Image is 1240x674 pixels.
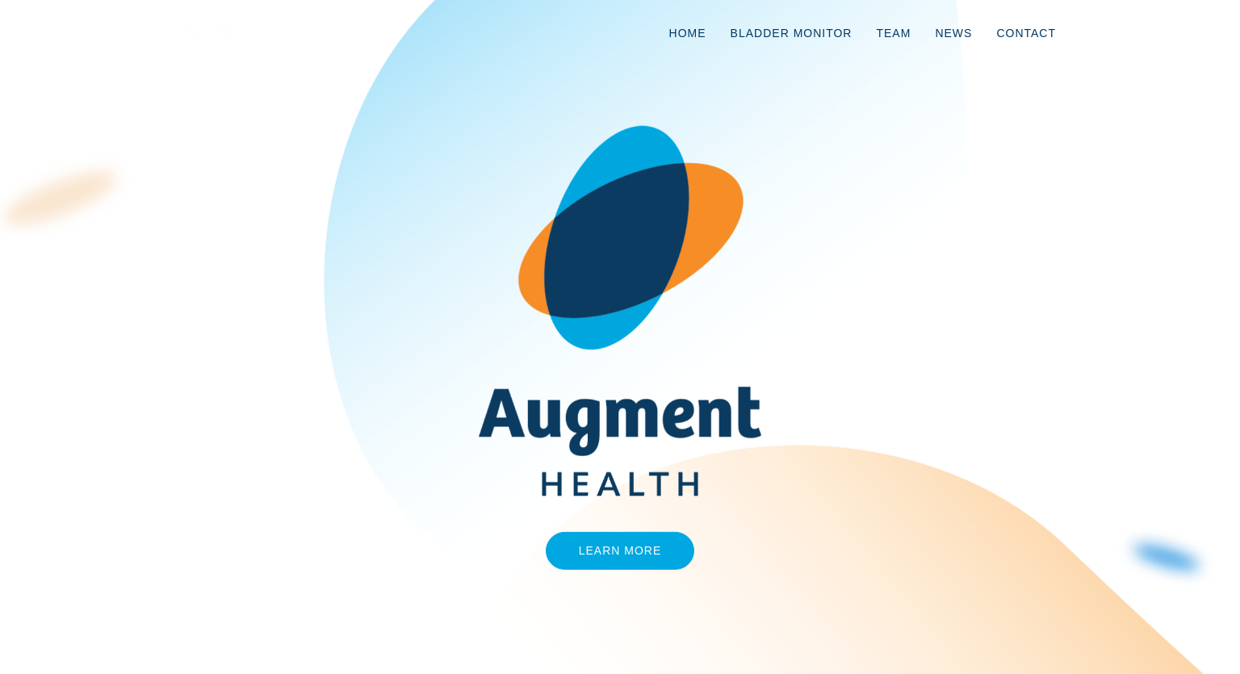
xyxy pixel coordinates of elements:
[172,27,237,43] img: logo
[864,6,923,60] a: Team
[718,6,865,60] a: Bladder Monitor
[546,532,695,570] a: Learn More
[984,6,1068,60] a: Contact
[467,125,773,496] img: AugmentHealth_FullColor_Transparent.png
[923,6,984,60] a: News
[657,6,718,60] a: Home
